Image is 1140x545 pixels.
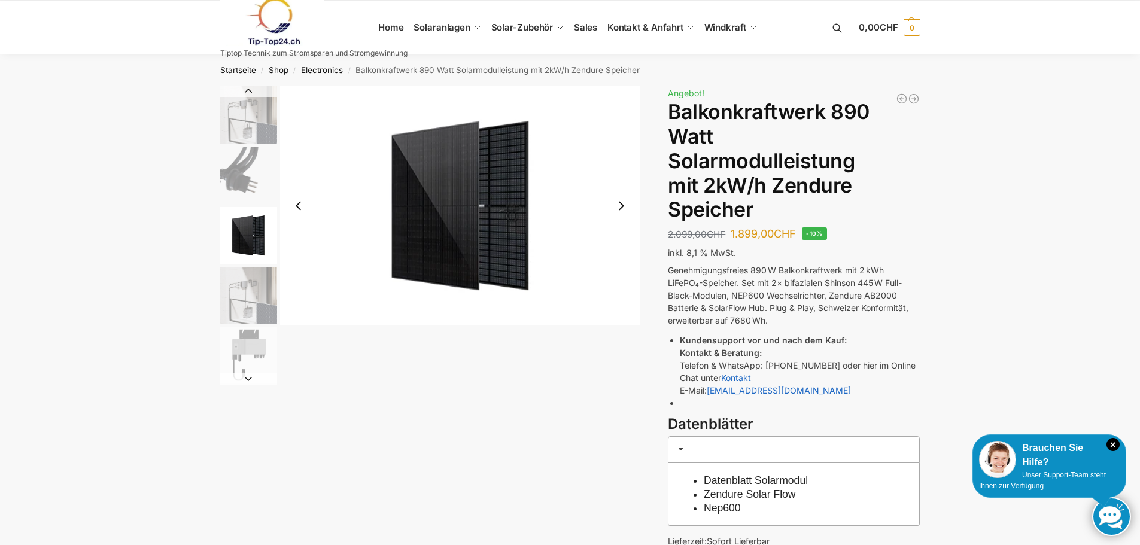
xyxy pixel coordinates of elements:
a: Solaranlagen [409,1,486,54]
span: CHF [707,229,725,240]
a: Electronics [301,65,343,75]
strong: Kontakt & Beratung: [680,348,762,358]
a: Kontakt [721,373,751,383]
span: Solaranlagen [414,22,470,33]
span: Angebot! [668,88,704,98]
i: Schließen [1106,438,1120,451]
li: 2 / 5 [217,145,277,205]
span: inkl. 8,1 % MwSt. [668,248,736,258]
a: Zendure Solar Flow [704,488,796,500]
img: Customer service [979,441,1016,478]
li: 1 / 5 [217,86,277,145]
img: Anschlusskabel-3meter_schweizer-stecker [220,147,277,204]
button: Next slide [220,373,277,385]
button: Previous slide [220,85,277,97]
span: / [288,66,301,75]
a: Solar-Zubehör [486,1,569,54]
a: Datenblatt Solarmodul [704,474,808,486]
img: nep-microwechselrichter-600w [220,327,277,383]
button: Next slide [609,193,634,218]
img: Zendure-solar-flow-Batteriespeicher für Balkonkraftwerke [220,267,277,324]
h3: Datenblätter [668,414,920,435]
a: Balkonkraftwerk 890 Watt Solarmodulleistung mit 1kW/h Zendure Speicher [908,93,920,105]
button: Previous slide [286,193,311,218]
li: 3 / 5 [280,86,640,325]
li: 3 / 5 [217,205,277,265]
strong: Kundensupport vor und nach dem Kauf: [680,335,847,345]
span: CHF [880,22,898,33]
span: / [343,66,355,75]
span: Sales [574,22,598,33]
span: 0 [904,19,920,36]
a: Nep600 [704,502,741,514]
p: Genehmigungsfreies 890 W Balkonkraftwerk mit 2 kWh LiFePO₄-Speicher. Set mit 2× bifazialen Shinso... [668,264,920,327]
span: 0,00 [859,22,898,33]
bdi: 2.099,00 [668,229,725,240]
h1: Balkonkraftwerk 890 Watt Solarmodulleistung mit 2kW/h Zendure Speicher [668,100,920,222]
a: Sales [569,1,602,54]
span: Solar-Zubehör [491,22,554,33]
li: 5 / 5 [217,325,277,385]
a: 0,00CHF 0 [859,10,920,45]
span: Unser Support-Team steht Ihnen zur Verfügung [979,471,1106,490]
a: 890/600 Watt Solarkraftwerk + 2,7 KW Batteriespeicher Genehmigungsfrei [896,93,908,105]
a: Startseite [220,65,256,75]
span: Kontakt & Anfahrt [607,22,683,33]
p: Tiptop Technik zum Stromsparen und Stromgewinnung [220,50,408,57]
a: Windkraft [699,1,762,54]
span: -10% [802,227,827,240]
span: CHF [774,227,796,240]
img: Maysun [220,207,277,264]
a: Shop [269,65,288,75]
nav: Breadcrumb [199,54,941,86]
li: Telefon & WhatsApp: [PHONE_NUMBER] oder hier im Online Chat unter E-Mail: [680,334,920,397]
li: 4 / 5 [217,265,277,325]
bdi: 1.899,00 [731,227,796,240]
span: Windkraft [704,22,746,33]
img: Zendure-solar-flow-Batteriespeicher für Balkonkraftwerke [220,86,277,144]
div: Brauchen Sie Hilfe? [979,441,1120,470]
img: Maysun [280,86,640,325]
a: Kontakt & Anfahrt [602,1,699,54]
span: / [256,66,269,75]
a: [EMAIL_ADDRESS][DOMAIN_NAME] [707,385,851,395]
